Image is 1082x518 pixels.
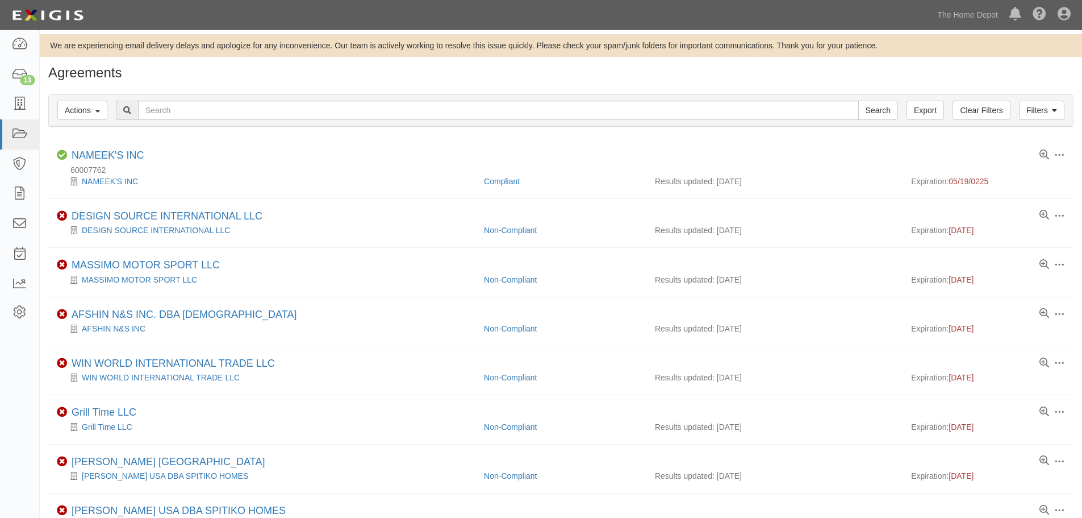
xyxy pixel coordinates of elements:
div: Results updated: [DATE] [655,470,894,482]
a: [PERSON_NAME] USA DBA SPITIKO HOMES [72,505,286,516]
a: NAMEEK'S INC [82,177,138,186]
a: View results summary [1039,407,1049,417]
div: Expiration: [911,274,1065,285]
div: DESIGN SOURCE INTERNATIONAL LLC [57,225,475,236]
a: View results summary [1039,260,1049,270]
a: Export [906,101,944,120]
div: Expiration: [911,323,1065,334]
div: Grill Time LLC [72,407,136,419]
a: Grill Time LLC [72,407,136,418]
a: The Home Depot [931,3,1004,26]
button: Actions [57,101,107,120]
div: WIN WORLD INTERNATIONAL TRADE LLC [72,358,275,370]
span: [DATE] [949,324,974,333]
div: Results updated: [DATE] [655,323,894,334]
div: WIN WORLD INTERNATIONAL TRADE LLC [57,372,475,383]
i: Non-Compliant [57,358,67,368]
a: View results summary [1039,210,1049,221]
div: Expiration: [911,421,1065,433]
i: Non-Compliant [57,505,67,516]
div: Results updated: [DATE] [655,176,894,187]
a: Non-Compliant [484,324,537,333]
a: [PERSON_NAME] USA DBA SPITIKO HOMES [82,471,248,480]
a: NAMEEK'S INC [72,150,144,161]
h1: Agreements [48,65,1073,80]
i: Non-Compliant [57,457,67,467]
span: 05/19/0225 [949,177,988,186]
input: Search [858,101,898,120]
i: Help Center - Complianz [1033,8,1046,22]
div: Expiration: [911,470,1065,482]
span: [DATE] [949,471,974,480]
i: Non-Compliant [57,211,67,221]
div: NAMEEK'S INC [57,176,475,187]
div: Results updated: [DATE] [655,372,894,383]
i: Compliant [57,150,67,160]
div: Grill Time LLC [57,421,475,433]
span: Actions [65,106,91,115]
span: [DATE] [949,226,974,235]
div: Expiration: [911,225,1065,236]
img: logo-5460c22ac91f19d4615b14bd174203de0afe785f0fc80cf4dbbc73dc1793850b.png [9,5,87,26]
a: WIN WORLD INTERNATIONAL TRADE LLC [82,373,240,382]
div: 60007762 [57,164,1073,176]
div: ISHWAR USA DBA SPITIKO HOMES [57,470,475,482]
div: AFSHIN N&S INC [57,323,475,334]
input: Search [138,101,859,120]
a: View results summary [1039,150,1049,160]
a: Non-Compliant [484,226,537,235]
a: View results summary [1039,309,1049,319]
div: MASSIMO MOTOR SPORT LLC [72,259,220,272]
a: WIN WORLD INTERNATIONAL TRADE LLC [72,358,275,369]
a: View results summary [1039,505,1049,516]
div: Expiration: [911,176,1065,187]
div: AFSHIN N&S INC. DBA SHABAHANG [72,309,296,321]
a: Grill Time LLC [82,422,132,432]
span: [DATE] [949,275,974,284]
a: Non-Compliant [484,275,537,284]
i: Non-Compliant [57,260,67,270]
div: ISHWAR USA DBA SPITIKO HOMES [72,505,286,517]
a: AFSHIN N&S INC [82,324,145,333]
div: We are experiencing email delivery delays and apologize for any inconvenience. Our team is active... [40,40,1082,51]
a: View results summary [1039,358,1049,368]
a: DESIGN SOURCE INTERNATIONAL LLC [72,210,262,222]
a: Non-Compliant [484,422,537,432]
div: 13 [20,75,35,85]
div: Expiration: [911,372,1065,383]
i: Non-Compliant [57,309,67,320]
a: AFSHIN N&S INC. DBA [DEMOGRAPHIC_DATA] [72,309,296,320]
div: Ishwar USA [72,456,265,469]
a: Non-Compliant [484,471,537,480]
a: Compliant [484,177,520,186]
div: Results updated: [DATE] [655,421,894,433]
i: Non-Compliant [57,407,67,417]
a: Filters [1019,101,1064,120]
div: NAMEEK'S INC [72,150,144,162]
a: [PERSON_NAME] [GEOGRAPHIC_DATA] [72,456,265,467]
a: Non-Compliant [484,373,537,382]
a: DESIGN SOURCE INTERNATIONAL LLC [82,226,230,235]
div: Results updated: [DATE] [655,225,894,236]
a: MASSIMO MOTOR SPORT LLC [82,275,197,284]
div: MASSIMO MOTOR SPORT LLC [57,274,475,285]
a: MASSIMO MOTOR SPORT LLC [72,259,220,271]
a: Clear Filters [953,101,1010,120]
span: [DATE] [949,373,974,382]
a: View results summary [1039,456,1049,466]
div: Results updated: [DATE] [655,274,894,285]
span: [DATE] [949,422,974,432]
div: DESIGN SOURCE INTERNATIONAL LLC [72,210,262,223]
